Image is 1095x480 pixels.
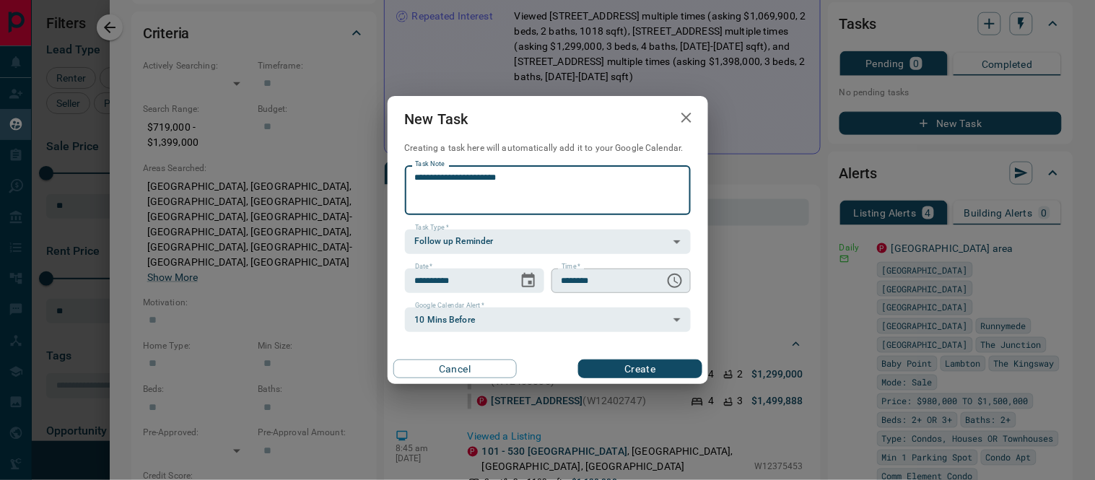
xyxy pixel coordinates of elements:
[562,262,580,271] label: Time
[388,96,486,142] h2: New Task
[660,266,689,295] button: Choose time, selected time is 6:00 AM
[415,223,449,232] label: Task Type
[405,230,691,254] div: Follow up Reminder
[393,359,517,378] button: Cancel
[415,160,445,169] label: Task Note
[415,262,433,271] label: Date
[405,307,691,332] div: 10 Mins Before
[578,359,702,378] button: Create
[415,301,484,310] label: Google Calendar Alert
[405,142,691,154] p: Creating a task here will automatically add it to your Google Calendar.
[514,266,543,295] button: Choose date, selected date is Sep 16, 2025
